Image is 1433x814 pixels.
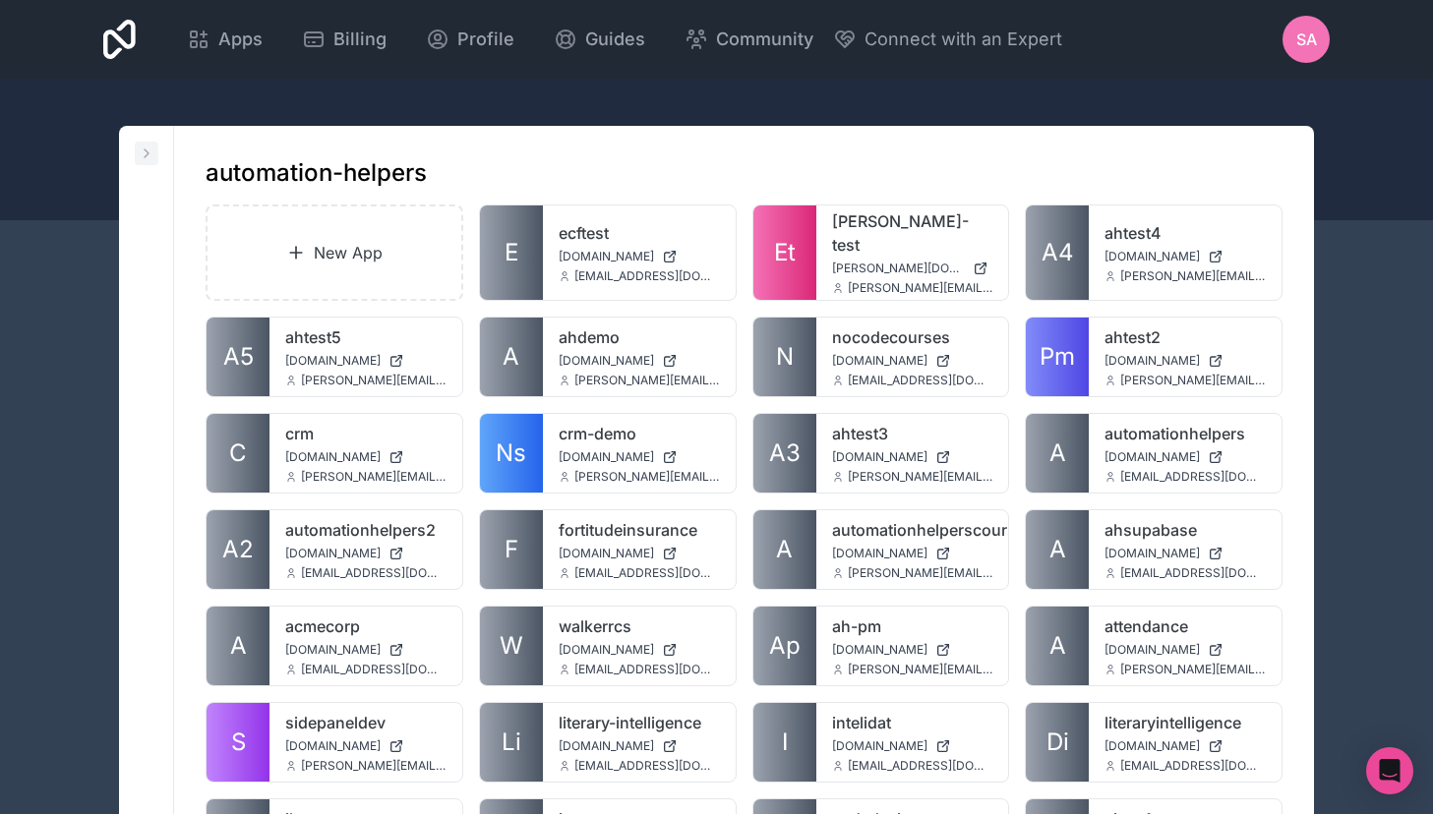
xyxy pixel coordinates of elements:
[1026,607,1089,685] a: A
[285,614,447,638] a: acmecorp
[1026,205,1089,300] a: A4
[574,469,720,485] span: [PERSON_NAME][EMAIL_ADDRESS][DOMAIN_NAME]
[832,738,927,754] span: [DOMAIN_NAME]
[559,614,720,638] a: walkerrcs
[285,642,447,658] a: [DOMAIN_NAME]
[832,353,993,369] a: [DOMAIN_NAME]
[1105,353,1200,369] span: [DOMAIN_NAME]
[285,546,381,561] span: [DOMAIN_NAME]
[769,630,801,662] span: Ap
[538,18,661,61] a: Guides
[559,546,654,561] span: [DOMAIN_NAME]
[1120,565,1266,581] span: [EMAIL_ADDRESS][DOMAIN_NAME]
[285,711,447,734] a: sidepaneldev
[285,518,447,542] a: automationhelpers2
[500,630,523,662] span: W
[1049,437,1066,469] span: A
[1105,546,1200,561] span: [DOMAIN_NAME]
[1049,630,1066,662] span: A
[559,711,720,734] a: literary-intelligence
[559,353,720,369] a: [DOMAIN_NAME]
[1105,642,1266,658] a: [DOMAIN_NAME]
[480,703,543,782] a: Li
[333,26,387,53] span: Billing
[559,249,654,264] span: [DOMAIN_NAME]
[1120,268,1266,284] span: [PERSON_NAME][EMAIL_ADDRESS][DOMAIN_NAME]
[505,534,518,565] span: F
[1105,325,1266,349] a: ahtest2
[222,534,254,565] span: A2
[1120,469,1266,485] span: [EMAIL_ADDRESS][DOMAIN_NAME]
[574,268,720,284] span: [EMAIL_ADDRESS][DOMAIN_NAME]
[832,353,927,369] span: [DOMAIN_NAME]
[207,318,269,396] a: A5
[832,546,927,561] span: [DOMAIN_NAME]
[285,353,447,369] a: [DOMAIN_NAME]
[480,607,543,685] a: W
[848,373,993,388] span: [EMAIL_ADDRESS][DOMAIN_NAME]
[1046,727,1069,758] span: Di
[574,758,720,774] span: [EMAIL_ADDRESS][DOMAIN_NAME]
[559,422,720,445] a: crm-demo
[285,449,447,465] a: [DOMAIN_NAME]
[1105,738,1200,754] span: [DOMAIN_NAME]
[848,565,993,581] span: [PERSON_NAME][EMAIL_ADDRESS][DOMAIN_NAME]
[1105,449,1200,465] span: [DOMAIN_NAME]
[832,711,993,734] a: intelidat
[229,437,247,469] span: C
[559,642,654,658] span: [DOMAIN_NAME]
[301,758,447,774] span: [PERSON_NAME][EMAIL_ADDRESS][DOMAIN_NAME]
[574,565,720,581] span: [EMAIL_ADDRESS][DOMAIN_NAME]
[769,437,801,469] span: A3
[774,237,796,268] span: Et
[848,758,993,774] span: [EMAIL_ADDRESS][DOMAIN_NAME]
[559,449,654,465] span: [DOMAIN_NAME]
[1040,341,1075,373] span: Pm
[559,353,654,369] span: [DOMAIN_NAME]
[832,642,927,658] span: [DOMAIN_NAME]
[1026,414,1089,493] a: A
[832,261,966,276] span: [PERSON_NAME][DOMAIN_NAME]
[832,422,993,445] a: ahtest3
[1026,703,1089,782] a: Di
[753,205,816,300] a: Et
[503,341,519,373] span: A
[1105,353,1266,369] a: [DOMAIN_NAME]
[480,318,543,396] a: A
[285,325,447,349] a: ahtest5
[1105,249,1266,264] a: [DOMAIN_NAME]
[832,518,993,542] a: automationhelperscourses
[848,469,993,485] span: [PERSON_NAME][EMAIL_ADDRESS][DOMAIN_NAME]
[1105,518,1266,542] a: ahsupabase
[206,157,427,189] h1: automation-helpers
[776,534,793,565] span: A
[753,607,816,685] a: Ap
[1366,747,1413,794] div: Open Intercom Messenger
[223,341,254,373] span: A5
[1042,237,1074,268] span: A4
[496,437,526,469] span: Ns
[301,469,447,485] span: [PERSON_NAME][EMAIL_ADDRESS][DOMAIN_NAME]
[285,449,381,465] span: [DOMAIN_NAME]
[669,18,829,61] a: Community
[410,18,530,61] a: Profile
[832,449,927,465] span: [DOMAIN_NAME]
[206,204,463,301] a: New App
[285,738,447,754] a: [DOMAIN_NAME]
[753,318,816,396] a: N
[716,26,813,53] span: Community
[559,249,720,264] a: [DOMAIN_NAME]
[207,414,269,493] a: C
[1105,449,1266,465] a: [DOMAIN_NAME]
[753,414,816,493] a: A3
[1105,422,1266,445] a: automationhelpers
[230,630,247,662] span: A
[285,546,447,561] a: [DOMAIN_NAME]
[753,703,816,782] a: I
[457,26,514,53] span: Profile
[753,510,816,589] a: A
[1120,662,1266,677] span: [PERSON_NAME][EMAIL_ADDRESS][DOMAIN_NAME]
[585,26,645,53] span: Guides
[559,449,720,465] a: [DOMAIN_NAME]
[559,738,654,754] span: [DOMAIN_NAME]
